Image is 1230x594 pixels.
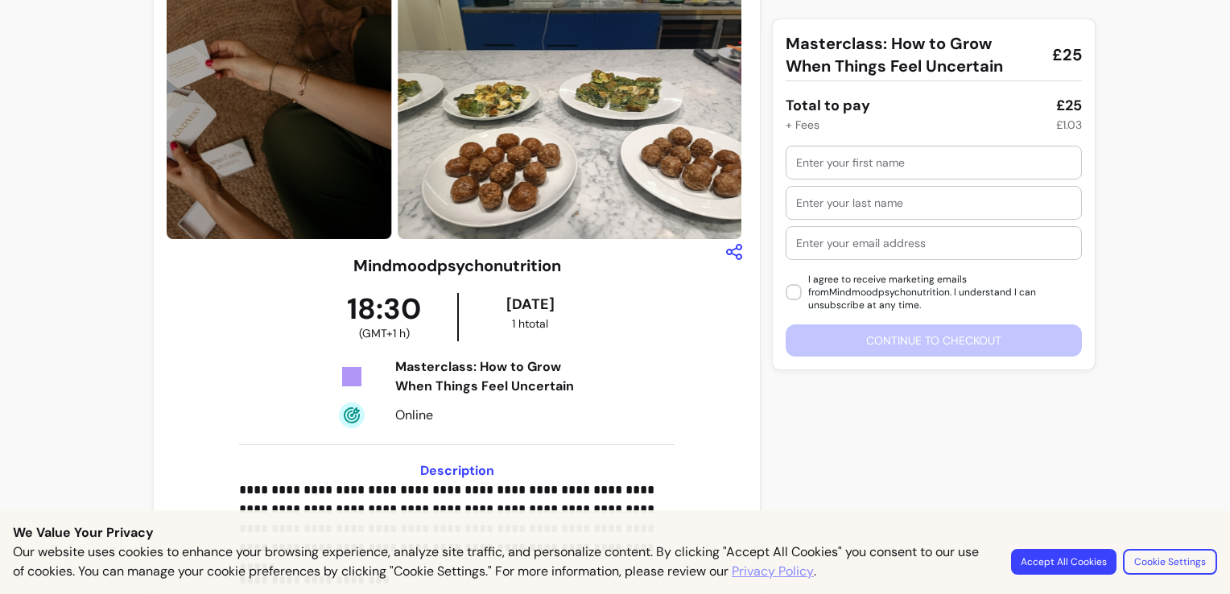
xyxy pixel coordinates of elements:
p: We Value Your Privacy [13,523,1217,542]
div: 1 h total [462,316,599,332]
div: + Fees [786,117,819,133]
span: £25 [1052,43,1082,66]
h3: Description [239,461,675,481]
div: 18:30 [312,293,456,341]
button: Accept All Cookies [1011,549,1116,575]
div: Masterclass: How to Grow When Things Feel Uncertain [395,357,598,396]
input: Enter your last name [796,195,1071,211]
input: Enter your email address [796,235,1071,251]
div: Total to pay [786,94,870,117]
a: Privacy Policy [732,562,814,581]
h3: Mindmoodpsychonutrition [353,254,561,277]
div: £1.03 [1056,117,1082,133]
input: Enter your first name [796,155,1071,171]
img: Tickets Icon [339,364,365,390]
span: ( GMT+1 h ) [359,325,410,341]
span: Masterclass: How to Grow When Things Feel Uncertain [786,32,1039,77]
p: Our website uses cookies to enhance your browsing experience, analyze site traffic, and personali... [13,542,992,581]
button: Cookie Settings [1123,549,1217,575]
div: [DATE] [462,293,599,316]
div: Online [395,406,598,425]
div: £25 [1056,94,1082,117]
